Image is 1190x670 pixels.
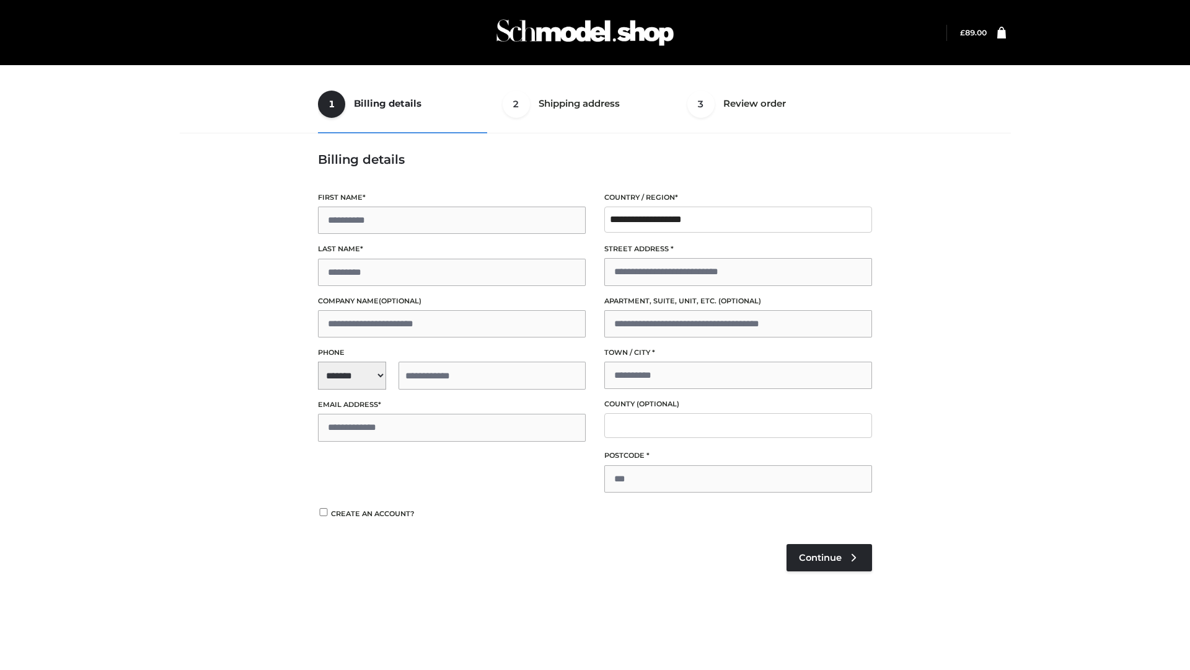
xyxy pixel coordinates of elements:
[960,28,987,37] a: £89.00
[604,347,872,359] label: Town / City
[318,295,586,307] label: Company name
[318,347,586,359] label: Phone
[604,243,872,255] label: Street address
[379,297,421,305] span: (optional)
[637,400,679,408] span: (optional)
[799,552,842,563] span: Continue
[960,28,987,37] bdi: 89.00
[604,295,872,307] label: Apartment, suite, unit, etc.
[960,28,965,37] span: £
[604,398,872,410] label: County
[318,152,872,167] h3: Billing details
[787,544,872,571] a: Continue
[318,399,586,411] label: Email address
[318,243,586,255] label: Last name
[604,450,872,462] label: Postcode
[318,508,329,516] input: Create an account?
[492,8,678,57] img: Schmodel Admin 964
[318,192,586,203] label: First name
[331,509,415,518] span: Create an account?
[604,192,872,203] label: Country / Region
[718,297,761,305] span: (optional)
